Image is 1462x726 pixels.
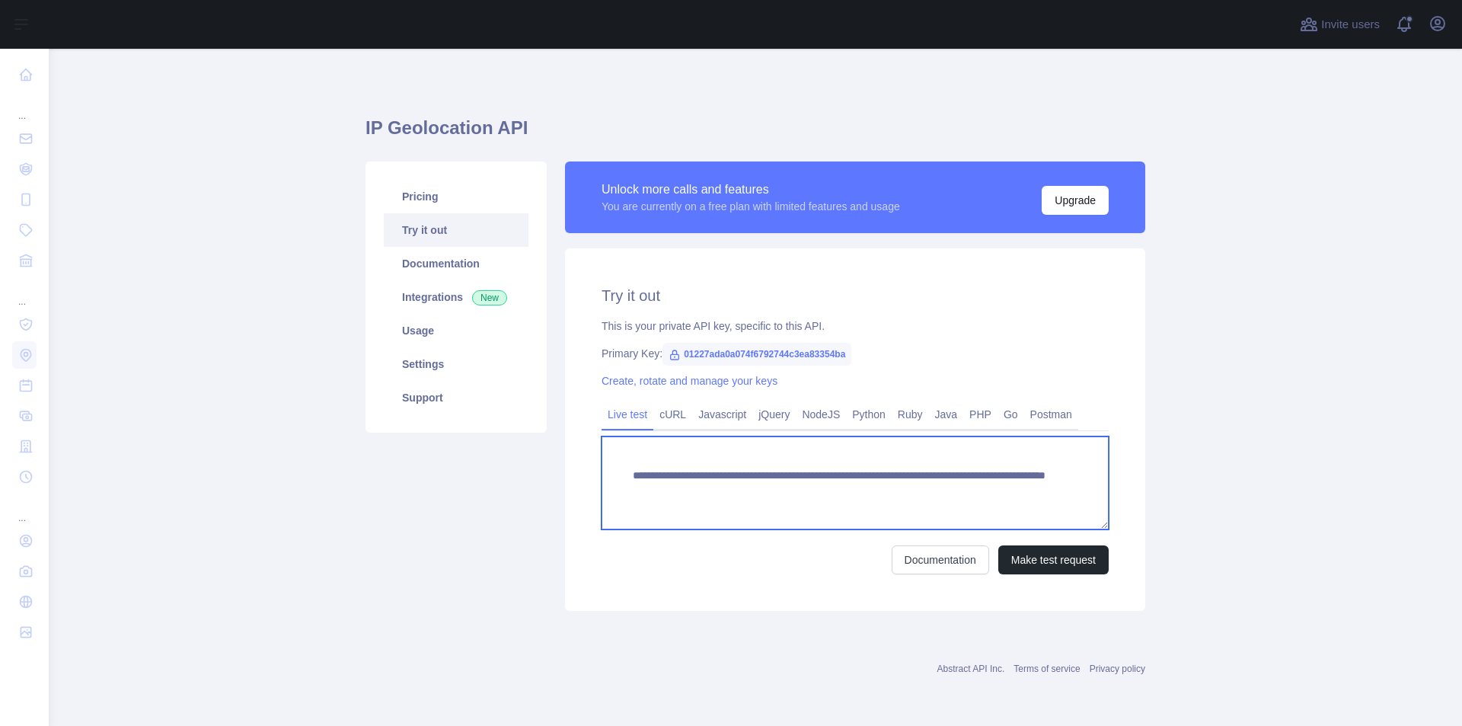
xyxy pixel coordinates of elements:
[384,180,528,213] a: Pricing
[846,402,892,427] a: Python
[1090,664,1145,674] a: Privacy policy
[12,91,37,122] div: ...
[602,346,1109,361] div: Primary Key:
[937,664,1005,674] a: Abstract API Inc.
[752,402,796,427] a: jQuery
[662,343,851,366] span: 01227ada0a074f6792744c3ea83354ba
[1321,16,1380,34] span: Invite users
[796,402,846,427] a: NodeJS
[12,494,37,524] div: ...
[472,290,507,305] span: New
[602,402,653,427] a: Live test
[998,402,1024,427] a: Go
[1014,664,1080,674] a: Terms of service
[12,277,37,308] div: ...
[602,285,1109,306] h2: Try it out
[602,199,900,214] div: You are currently on a free plan with limited features and usage
[602,181,900,199] div: Unlock more calls and features
[384,347,528,381] a: Settings
[384,381,528,414] a: Support
[929,402,964,427] a: Java
[892,545,989,574] a: Documentation
[602,318,1109,334] div: This is your private API key, specific to this API.
[384,213,528,247] a: Try it out
[998,545,1109,574] button: Make test request
[963,402,998,427] a: PHP
[1297,12,1383,37] button: Invite users
[384,314,528,347] a: Usage
[384,280,528,314] a: Integrations New
[892,402,929,427] a: Ruby
[653,402,692,427] a: cURL
[384,247,528,280] a: Documentation
[602,375,777,387] a: Create, rotate and manage your keys
[692,402,752,427] a: Javascript
[1042,186,1109,215] button: Upgrade
[1024,402,1078,427] a: Postman
[365,116,1145,152] h1: IP Geolocation API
